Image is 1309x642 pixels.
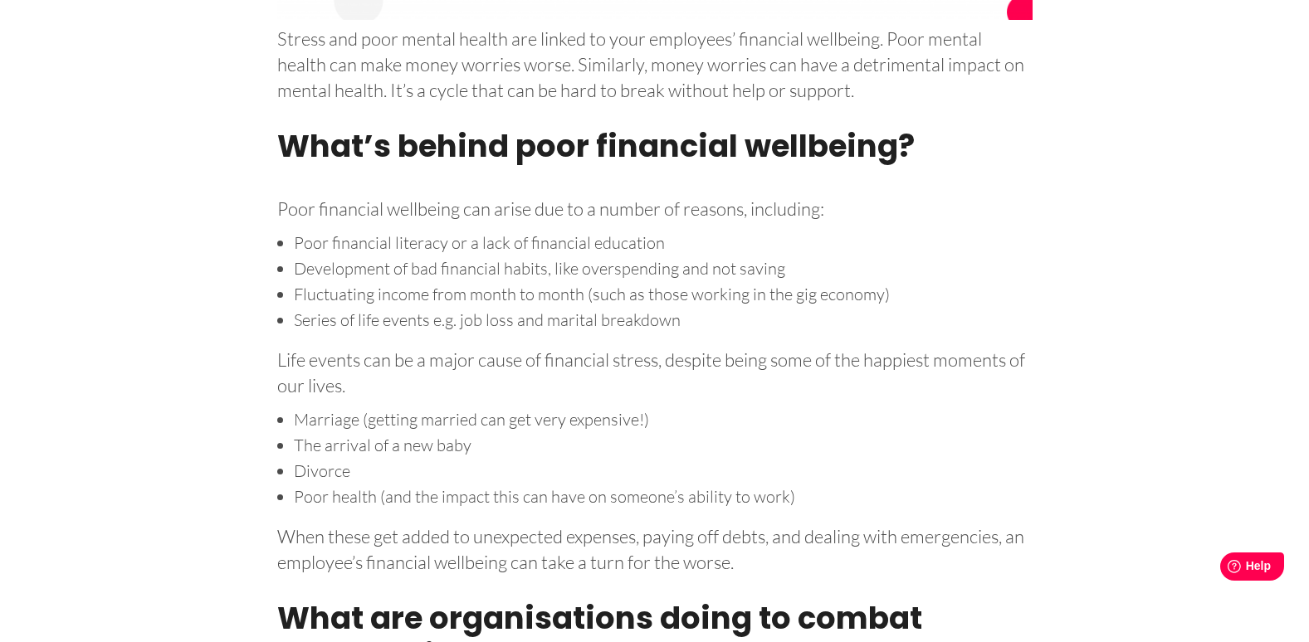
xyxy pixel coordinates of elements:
[277,341,1033,398] p: Life events can be a major cause of financial stress, despite being some of the happiest moments ...
[1161,546,1291,592] iframe: Help widget launcher
[294,281,1033,307] li: Fluctuating income from month to month (such as those working in the gig economy)
[277,124,915,168] strong: What’s behind poor financial wellbeing?
[277,518,1033,575] p: When these get added to unexpected expenses, paying off debts, and dealing with emergencies, an e...
[277,190,1033,221] p: Poor financial wellbeing can arise due to a number of reasons, including:
[294,255,1033,281] li: Development of bad financial habits, like overspending and not saving
[294,458,1033,484] li: Divorce
[294,484,1033,509] li: Poor health (and the impact this can have on someone’s ability to work)
[277,20,1033,103] p: Stress and poor mental health are linked to your employees’ financial wellbeing. Poor mental heal...
[294,406,1033,432] li: Marriage (getting married can get very expensive!)
[294,432,1033,458] li: The arrival of a new baby
[294,230,1033,255] li: Poor financial literacy or a lack of financial education
[294,307,1033,333] li: Series of life events e.g. job loss and marital breakdown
